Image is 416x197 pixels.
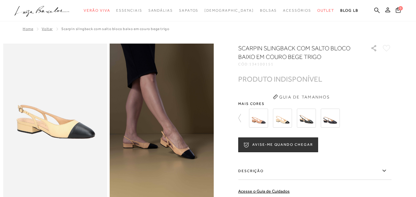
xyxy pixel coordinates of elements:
a: categoryNavScreenReaderText [116,5,142,16]
a: BLOG LB [340,5,358,16]
a: Voltar [42,27,53,31]
div: CÓD: [238,62,361,66]
span: Acessórios [283,8,311,13]
button: Guia de Tamanhos [271,92,332,102]
span: 0 [399,6,403,10]
span: Bolsas [260,8,277,13]
label: Descrição [238,162,391,180]
span: [DEMOGRAPHIC_DATA] [204,8,254,13]
span: BLOG LB [340,8,358,13]
span: Sapatos [179,8,198,13]
div: PRODUTO INDISPONÍVEL [238,76,322,82]
a: Acesse o Guia de Cuidados [238,189,290,194]
a: categoryNavScreenReaderText [179,5,198,16]
span: Outlet [317,8,334,13]
button: AVISE-ME QUANDO CHEGAR [238,137,318,152]
button: 0 [394,7,403,15]
span: Essenciais [116,8,142,13]
a: categoryNavScreenReaderText [260,5,277,16]
img: SCARPIN SLINGBACK EM COURO VERNIZ PRETO COM SALTO BLOCO BAIXO [321,109,340,128]
span: Sandálias [148,8,173,13]
a: categoryNavScreenReaderText [283,5,311,16]
span: Verão Viva [84,8,110,13]
a: categoryNavScreenReaderText [317,5,334,16]
img: SCARPIN SLINGBACK EM COURO BEGE COM SALTO BLOCO BAIXO [249,109,268,128]
span: 134100151 [249,62,274,66]
span: SCARPIN SLINGBACK COM SALTO BLOCO BAIXO EM COURO BEGE TRIGO [61,27,169,31]
img: SCARPIN SLINGBACK EM COURO BEGE NATA COM SALTO BLOCO BAIXO [273,109,292,128]
a: Home [23,27,33,31]
h1: SCARPIN SLINGBACK COM SALTO BLOCO BAIXO EM COURO BEGE TRIGO [238,44,353,61]
a: categoryNavScreenReaderText [148,5,173,16]
img: SCARPIN SLINGBACK EM COURO PRETO COM SALTO BLOCO BAIXO [297,109,316,128]
a: noSubCategoriesText [204,5,254,16]
a: categoryNavScreenReaderText [84,5,110,16]
span: Mais cores [238,102,391,106]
